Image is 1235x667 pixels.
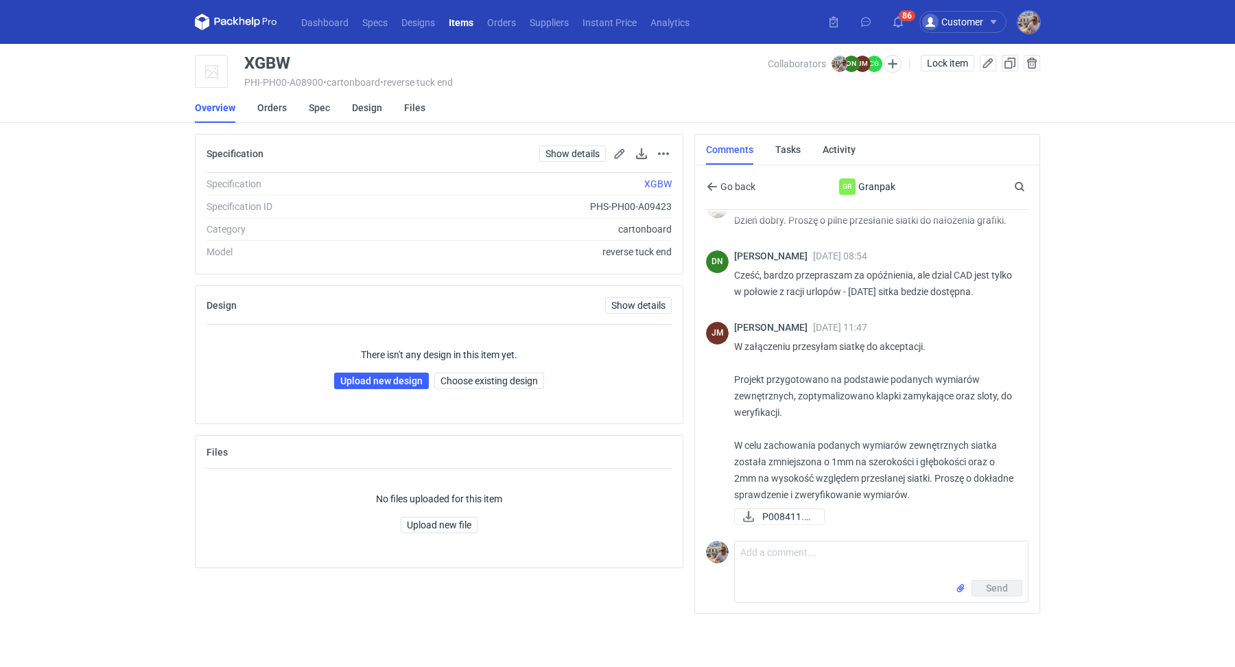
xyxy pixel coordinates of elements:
img: Michał Palasek [1018,11,1040,34]
a: Tasks [775,134,801,165]
p: Dzień dobry. Proszę o pilne przesłanie siatki do nałożenia grafiki. [734,212,1018,229]
div: Granpak [839,178,856,195]
figcaption: DN [706,250,729,273]
a: Show details [539,145,606,162]
a: Suppliers [523,14,576,30]
a: Designs [395,14,442,30]
div: Granpak [801,178,934,195]
div: Customer [922,14,983,30]
p: There isn't any design in this item yet. [361,348,517,362]
div: cartonboard [392,222,672,236]
span: Collaborators [768,58,826,69]
a: Instant Price [576,14,644,30]
span: [DATE] 11:47 [813,322,867,333]
span: [DATE] 08:54 [813,250,867,261]
figcaption: DN [843,56,860,72]
span: Upload new file [407,520,471,530]
a: Activity [823,134,856,165]
figcaption: Gr [839,178,856,195]
div: XGBW [244,55,290,71]
button: Lock item [921,55,974,71]
a: P008411.pdf [734,508,825,525]
p: W załączeniu przesyłam siatkę do akceptacji. Projekt przygotowano na podstawie podanych wymiarów ... [734,338,1018,503]
span: Choose existing design [440,376,538,386]
span: P008411.pdf [762,509,813,524]
div: JOANNA MOCZAŁA [706,322,729,344]
div: Model [207,245,392,259]
a: Items [442,14,480,30]
div: Category [207,222,392,236]
a: Analytics [644,14,696,30]
figcaption: JM [854,56,871,72]
div: Dawid Nowak [706,250,729,273]
div: reverse tuck end [392,245,672,259]
a: Upload new design [334,373,429,389]
a: Specs [355,14,395,30]
span: [PERSON_NAME] [734,322,813,333]
figcaption: JM [706,322,729,344]
img: Michał Palasek [706,541,729,563]
button: Delete item [1024,55,1040,71]
span: [PERSON_NAME] [734,250,813,261]
span: • reverse tuck end [380,77,453,88]
p: Cześć, bardzo przepraszam za opóźnienia, ale dzial CAD jest tylko w połowie z racji urlopów - [DA... [734,267,1018,300]
button: Actions [655,145,672,162]
a: Design [352,93,382,123]
a: Dashboard [294,14,355,30]
a: Show details [605,297,672,314]
p: No files uploaded for this item [376,492,502,506]
span: Lock item [927,58,968,68]
a: Overview [195,93,235,123]
button: Customer [919,11,1018,33]
input: Search [1011,178,1055,195]
a: Comments [706,134,753,165]
figcaption: CG [866,56,882,72]
button: Duplicate Item [1002,55,1018,71]
button: Upload new file [401,517,478,533]
a: Files [404,93,425,123]
a: Orders [480,14,523,30]
svg: Packhelp Pro [195,14,277,30]
button: Download specification [633,145,650,162]
button: Edit spec [611,145,628,162]
div: Specification [207,177,392,191]
h2: Specification [207,148,263,159]
button: 86 [887,11,909,33]
h2: Files [207,447,228,458]
a: XGBW [644,178,672,189]
button: Choose existing design [434,373,544,389]
button: Edit collaborators [884,55,902,73]
div: PHS-PH00-A09423 [392,200,672,213]
span: • cartonboard [323,77,380,88]
div: Specification ID [207,200,392,213]
button: Send [972,580,1022,596]
button: Edit item [980,55,996,71]
img: Michał Palasek [832,56,848,72]
span: Go back [718,182,755,191]
a: Spec [309,93,330,123]
button: Go back [706,178,756,195]
h2: Design [207,300,237,311]
span: Send [986,583,1008,593]
div: PHI-PH00-A08900 [244,77,768,88]
a: Orders [257,93,287,123]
